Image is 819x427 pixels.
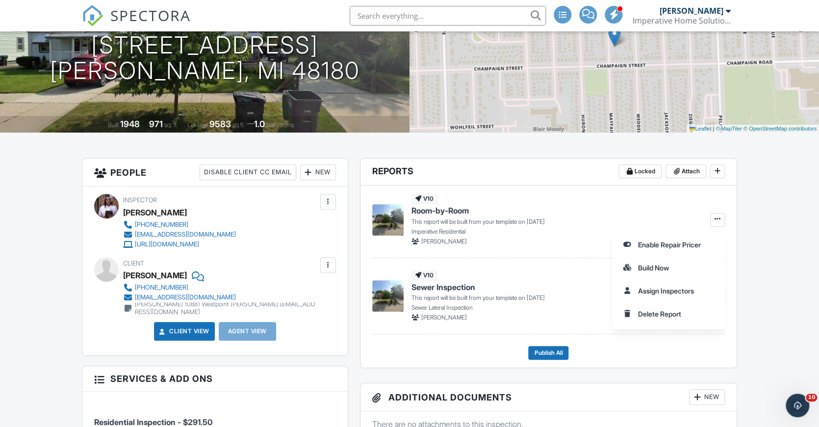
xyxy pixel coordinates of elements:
span: Built [108,121,119,129]
span: | [713,126,714,132]
div: [PHONE_NUMBER] [135,221,188,229]
a: © MapTiler [716,126,742,132]
div: [PERSON_NAME] [123,205,187,220]
span: Client [123,260,144,267]
div: [EMAIL_ADDRESS][DOMAIN_NAME] [135,231,236,239]
div: 1948 [120,119,140,129]
div: Disable Client CC Email [200,164,296,180]
div: [PERSON_NAME] 10881 Westpoint [PERSON_NAME] [EMAIL_ADDRESS][DOMAIN_NAME] [135,300,318,316]
span: Lot Size [187,121,208,129]
a: [EMAIL_ADDRESS][DOMAIN_NAME] [123,230,236,240]
span: Residential Inspection - $291.50 [94,417,212,427]
span: bathrooms [266,121,294,129]
div: New [300,164,336,180]
a: [URL][DOMAIN_NAME] [123,240,236,249]
div: 1.0 [254,119,265,129]
a: [PHONE_NUMBER] [123,283,318,293]
a: © OpenStreetMap contributors [743,126,817,132]
span: sq. ft. [164,121,178,129]
a: Client View [157,326,209,336]
input: Search everything... [350,6,546,26]
div: Imperative Home Solutions [633,16,731,26]
a: SPECTORA [82,13,191,34]
h3: People [82,159,348,187]
img: Marker [608,27,620,47]
div: 971 [149,119,163,129]
span: SPECTORA [110,5,191,26]
div: [PERSON_NAME] [123,268,187,283]
div: [PERSON_NAME] [660,6,723,16]
span: 10 [806,394,817,401]
img: The Best Home Inspection Software - Spectora [82,5,103,27]
div: 9583 [209,119,231,129]
a: [EMAIL_ADDRESS][DOMAIN_NAME] [123,293,318,302]
h1: [STREET_ADDRESS] [PERSON_NAME], MI 48180 [50,32,360,84]
div: [PHONE_NUMBER] [135,284,188,292]
h3: Services & Add ons [82,366,348,392]
iframe: Intercom live chat [786,394,809,417]
div: [URL][DOMAIN_NAME] [135,240,199,248]
a: Leaflet [689,126,711,132]
span: sq.ft. [232,121,245,129]
span: Inspector [123,196,157,204]
div: [EMAIL_ADDRESS][DOMAIN_NAME] [135,294,236,301]
h3: Additional Documents [360,383,737,411]
div: New [689,389,725,405]
a: [PHONE_NUMBER] [123,220,236,230]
